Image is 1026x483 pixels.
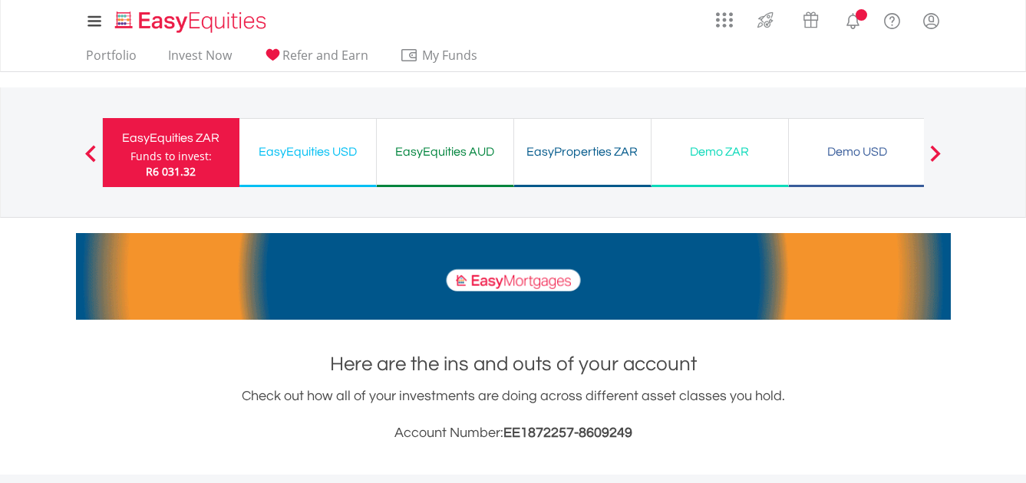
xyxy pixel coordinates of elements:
div: EasyProperties ZAR [523,141,642,163]
div: Funds to invest: [130,149,212,164]
span: Refer and Earn [282,47,368,64]
img: EasyEquities_Logo.png [112,9,272,34]
a: Notifications [833,4,873,34]
img: grid-menu-icon.svg [716,11,733,28]
div: EasyEquities AUD [386,141,504,163]
h1: Here are the ins and outs of your account [76,350,951,378]
button: Next [920,153,951,168]
span: My Funds [400,45,500,65]
span: R6 031.32 [146,164,196,179]
a: My Profile [912,4,951,38]
a: AppsGrid [706,4,743,28]
div: Demo USD [798,141,916,163]
a: Refer and Earn [257,48,374,71]
div: EasyEquities ZAR [112,127,230,149]
button: Previous [75,153,106,168]
img: thrive-v2.svg [753,8,778,32]
a: Vouchers [788,4,833,32]
img: vouchers-v2.svg [798,8,823,32]
span: EE1872257-8609249 [503,426,632,440]
h3: Account Number: [76,422,951,444]
a: Home page [109,4,272,34]
div: EasyEquities USD [249,141,367,163]
a: Portfolio [80,48,143,71]
div: Demo ZAR [661,141,779,163]
img: EasyMortage Promotion Banner [76,233,951,320]
div: Check out how all of your investments are doing across different asset classes you hold. [76,386,951,444]
a: Invest Now [162,48,238,71]
a: FAQ's and Support [873,4,912,34]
